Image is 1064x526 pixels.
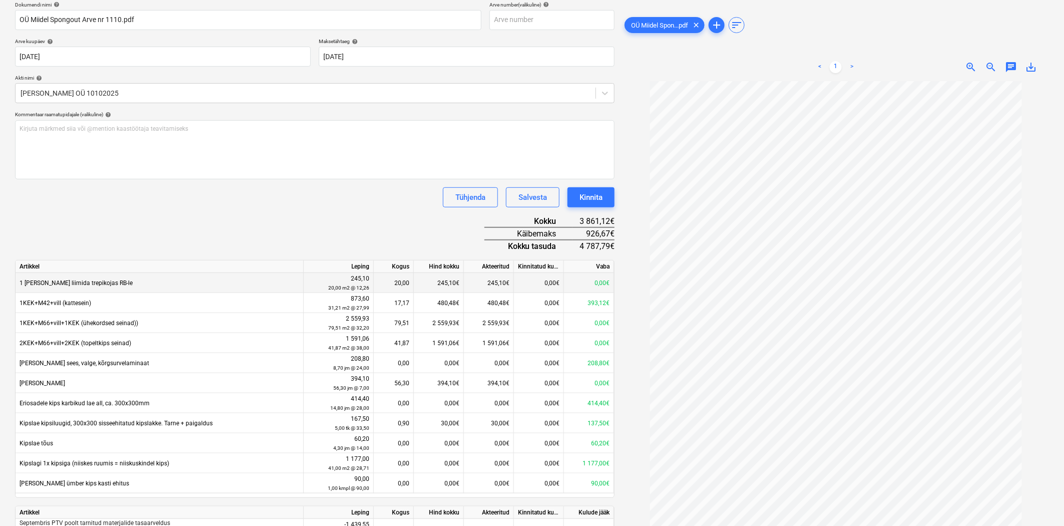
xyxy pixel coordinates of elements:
[690,19,702,31] span: clear
[374,313,414,333] div: 79,51
[333,365,369,371] small: 8,70 jm @ 24,00
[335,425,369,431] small: 5,00 tk @ 33,50
[20,420,213,427] span: Kipslae kipsiluugid, 300x300 sisseehitatud kipslakke. Tarne + paigaldus
[464,433,514,453] div: 0,00€
[564,333,614,353] div: 0,00€
[328,305,369,311] small: 31,21 m2 @ 27,99
[374,453,414,473] div: 0,00
[489,2,615,8] div: Arve number (valikuline)
[518,191,547,204] div: Salvesta
[308,274,369,293] div: 245,10
[464,413,514,433] div: 30,00€
[564,273,614,293] div: 0,00€
[484,227,572,240] div: Käibemaks
[464,393,514,413] div: 0,00€
[514,333,564,353] div: 0,00€
[514,353,564,373] div: 0,00€
[541,2,549,8] span: help
[308,414,369,433] div: 167,50
[564,393,614,413] div: 414,40€
[414,260,464,273] div: Hind kokku
[15,75,615,81] div: Akti nimi
[374,333,414,353] div: 41,87
[374,393,414,413] div: 0,00
[514,260,564,273] div: Kinnitatud kulud
[414,453,464,473] div: 0,00€
[308,454,369,473] div: 1 177,00
[414,333,464,353] div: 1 591,06€
[573,215,615,227] div: 3 861,12€
[308,474,369,493] div: 90,00
[414,353,464,373] div: 0,00€
[52,2,60,8] span: help
[330,405,369,411] small: 14,80 jm @ 28,00
[308,334,369,353] div: 1 591,06
[414,293,464,313] div: 480,48€
[625,22,694,29] span: OÜ Miidel Spon...pdf
[34,75,42,81] span: help
[304,260,374,273] div: Leping
[455,191,485,204] div: Tühjenda
[1014,478,1064,526] div: Chat Widget
[568,187,615,207] button: Kinnita
[45,39,53,45] span: help
[414,373,464,393] div: 394,10€
[20,380,65,387] span: Aknapaled kipsiga
[506,187,560,207] button: Salvesta
[484,240,572,252] div: Kokku tasuda
[374,506,414,519] div: Kogus
[580,191,603,204] div: Kinnita
[15,10,481,30] input: Dokumendi nimi
[731,19,743,31] span: sort
[308,314,369,333] div: 2 559,93
[464,273,514,293] div: 245,10€
[374,373,414,393] div: 56,30
[20,360,149,367] span: Akna aknalaud sees, valge, kõrgsurvelaminaat
[489,10,615,30] input: Arve number
[328,465,369,471] small: 41,00 m2 @ 28,71
[374,353,414,373] div: 0,00
[464,313,514,333] div: 2 559,93€
[374,473,414,493] div: 0,00
[564,373,614,393] div: 0,00€
[514,413,564,433] div: 0,00€
[20,280,133,287] span: 1 lisa kips liimida trepikojas RB-le
[514,393,564,413] div: 0,00€
[464,293,514,313] div: 480,48€
[308,394,369,413] div: 414,40
[16,260,304,273] div: Artikkel
[564,353,614,373] div: 208,80€
[15,38,311,45] div: Arve kuupäev
[564,473,614,493] div: 90,00€
[965,61,977,73] span: zoom_in
[328,345,369,351] small: 41,87 m2 @ 38,00
[464,373,514,393] div: 394,10€
[328,485,369,491] small: 1,00 kmpl @ 90,00
[20,480,129,487] span: WC raami ümber kips kasti ehitus
[20,340,131,347] span: 2KEK+M66+vill+2KEK (topeltkips seinad)
[985,61,997,73] span: zoom_out
[374,413,414,433] div: 0,90
[103,112,111,118] span: help
[711,19,723,31] span: add
[514,373,564,393] div: 0,00€
[20,440,53,447] span: Kipslae tõus
[308,294,369,313] div: 873,60
[564,433,614,453] div: 60,20€
[20,460,169,467] span: Kipslagi 1x kipsiga (niiskes ruumis = niiskuskindel kips)
[514,273,564,293] div: 0,00€
[333,385,369,391] small: 56,30 jm @ 7,00
[564,260,614,273] div: Vaba
[308,374,369,393] div: 394,10
[625,17,705,33] div: OÜ Miidel Spon...pdf
[814,61,826,73] a: Previous page
[374,260,414,273] div: Kogus
[319,38,615,45] div: Maksetähtaeg
[564,413,614,433] div: 137,50€
[414,413,464,433] div: 30,00€
[514,433,564,453] div: 0,00€
[308,434,369,453] div: 60,20
[333,445,369,451] small: 4,30 jm @ 14,00
[414,506,464,519] div: Hind kokku
[514,506,564,519] div: Kinnitatud kulud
